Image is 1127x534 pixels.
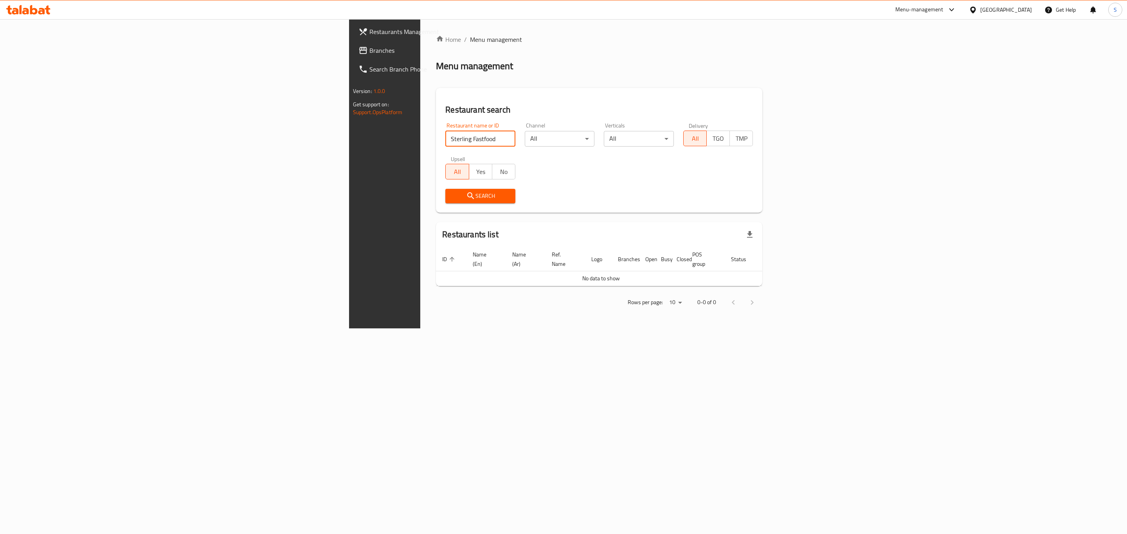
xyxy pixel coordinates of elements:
[445,104,753,116] h2: Restaurant search
[552,250,576,269] span: Ref. Name
[670,247,686,271] th: Closed
[352,41,537,60] a: Branches
[697,297,716,307] p: 0-0 of 0
[706,131,730,146] button: TGO
[445,189,515,203] button: Search
[445,131,515,147] input: Search for restaurant name or ID..
[655,247,670,271] th: Busy
[436,35,762,44] nav: breadcrumb
[492,164,515,179] button: No
[469,164,492,179] button: Yes
[639,247,655,271] th: Open
[666,297,685,308] div: Rows per page:
[472,166,489,177] span: Yes
[612,247,639,271] th: Branches
[683,131,707,146] button: All
[729,131,753,146] button: TMP
[628,297,663,307] p: Rows per page:
[373,86,385,96] span: 1.0.0
[452,191,509,201] span: Search
[353,107,403,117] a: Support.OpsPlatform
[369,46,531,55] span: Branches
[604,131,674,147] div: All
[1114,5,1117,14] span: S
[445,164,469,179] button: All
[436,247,793,286] table: enhanced table
[353,99,389,109] span: Get support on:
[369,65,531,74] span: Search Branch Phone
[449,166,466,177] span: All
[525,131,595,147] div: All
[980,5,1032,14] div: [GEOGRAPHIC_DATA]
[692,250,715,269] span: POS group
[731,254,756,264] span: Status
[512,250,536,269] span: Name (Ar)
[710,133,727,144] span: TGO
[687,133,704,144] span: All
[473,250,497,269] span: Name (En)
[740,225,759,244] div: Export file
[451,156,465,161] label: Upsell
[895,5,943,14] div: Menu-management
[353,86,372,96] span: Version:
[352,60,537,79] a: Search Branch Phone
[582,273,620,283] span: No data to show
[369,27,531,36] span: Restaurants Management
[352,22,537,41] a: Restaurants Management
[733,133,750,144] span: TMP
[442,254,457,264] span: ID
[495,166,512,177] span: No
[689,123,708,128] label: Delivery
[442,229,498,240] h2: Restaurants list
[585,247,612,271] th: Logo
